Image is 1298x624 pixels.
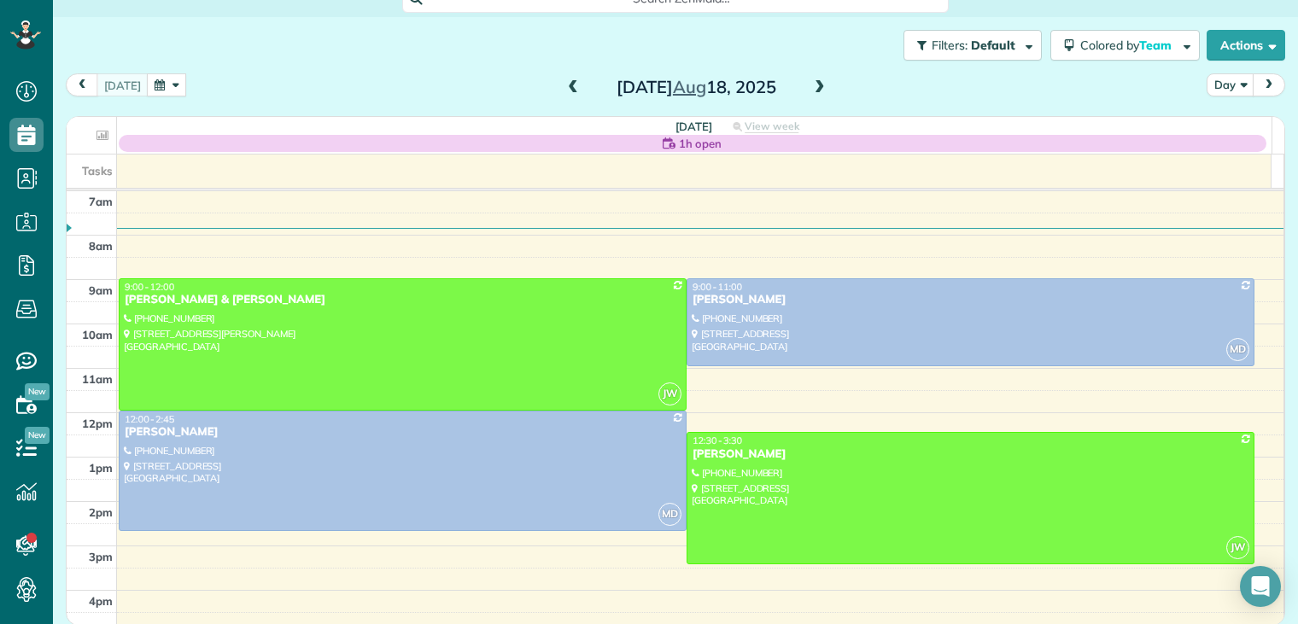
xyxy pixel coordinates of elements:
div: Open Intercom Messenger [1240,566,1281,607]
span: Colored by [1080,38,1178,53]
span: New [25,427,50,444]
button: Day [1207,73,1254,96]
span: JW [1226,536,1249,559]
button: prev [66,73,98,96]
span: 12:30 - 3:30 [693,434,742,446]
span: Tasks [82,164,113,178]
div: [PERSON_NAME] [124,425,681,440]
span: 9:00 - 11:00 [693,281,742,293]
div: [PERSON_NAME] & [PERSON_NAME] [124,293,681,307]
button: Colored byTeam [1050,30,1200,61]
span: Aug [673,76,706,97]
span: 4pm [89,594,113,608]
span: 1h open [679,135,722,152]
span: Default [971,38,1016,53]
span: MD [658,503,681,526]
button: Filters: Default [903,30,1042,61]
span: 10am [82,328,113,341]
span: 9:00 - 12:00 [125,281,174,293]
span: 1pm [89,461,113,475]
span: 7am [89,195,113,208]
span: 9am [89,283,113,297]
span: New [25,383,50,400]
span: JW [658,382,681,405]
button: [DATE] [96,73,149,96]
span: View week [745,120,799,133]
span: 11am [82,372,113,386]
span: 8am [89,239,113,253]
span: 12pm [82,417,113,430]
span: Team [1139,38,1174,53]
span: MD [1226,338,1249,361]
a: Filters: Default [895,30,1042,61]
span: 2pm [89,505,113,519]
span: Filters: [932,38,968,53]
button: next [1253,73,1285,96]
span: 3pm [89,550,113,563]
h2: [DATE] 18, 2025 [589,78,803,96]
div: [PERSON_NAME] [692,293,1249,307]
button: Actions [1207,30,1285,61]
span: 12:00 - 2:45 [125,413,174,425]
div: [PERSON_NAME] [692,447,1249,462]
span: [DATE] [675,120,712,133]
